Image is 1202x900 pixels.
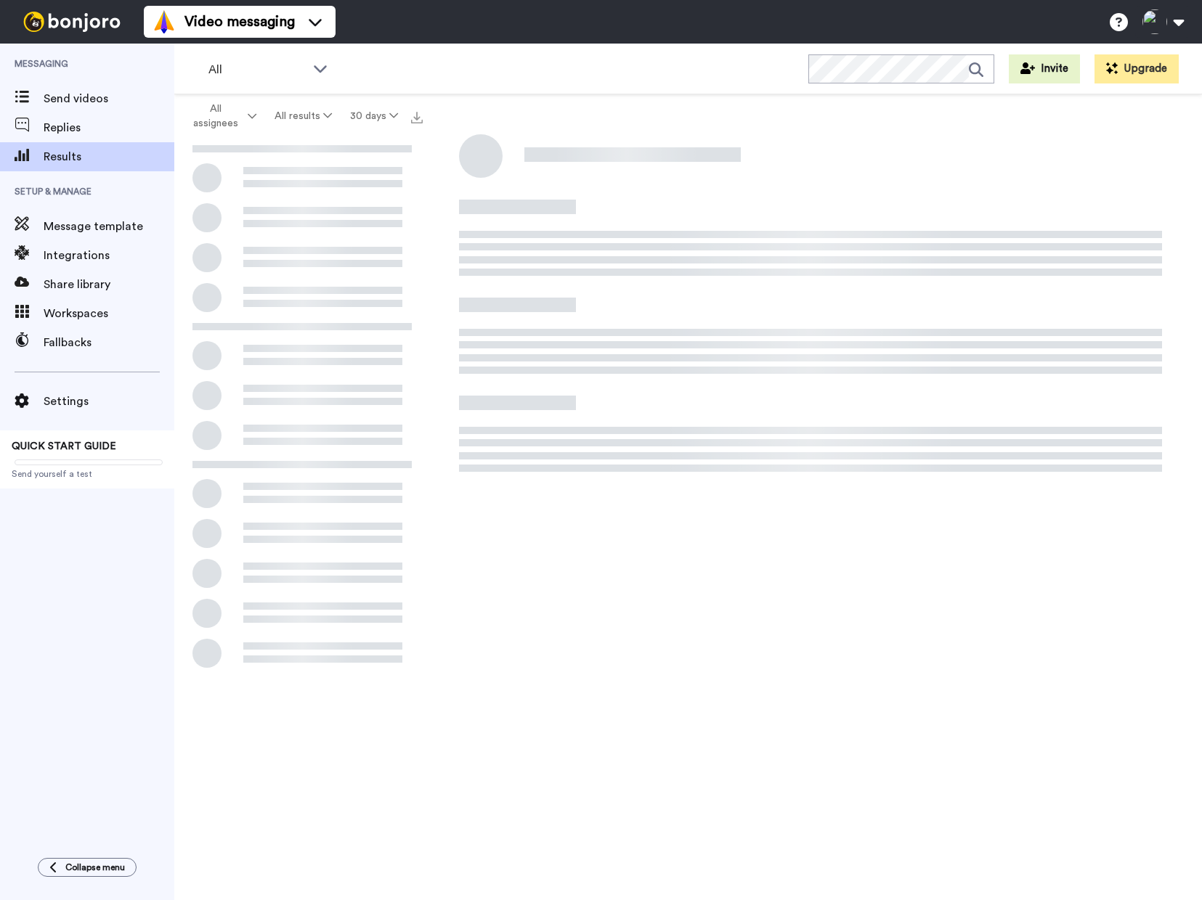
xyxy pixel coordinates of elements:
[44,247,174,264] span: Integrations
[411,112,423,123] img: export.svg
[341,103,407,129] button: 30 days
[44,218,174,235] span: Message template
[153,10,176,33] img: vm-color.svg
[1009,54,1080,83] button: Invite
[44,276,174,293] span: Share library
[177,96,266,136] button: All assignees
[266,103,341,129] button: All results
[12,441,116,451] span: QUICK START GUIDE
[44,393,174,410] span: Settings
[44,148,174,165] span: Results
[44,334,174,351] span: Fallbacks
[184,12,295,32] span: Video messaging
[17,12,126,32] img: bj-logo-header-white.svg
[65,862,125,873] span: Collapse menu
[12,468,163,480] span: Send yourself a test
[186,102,245,131] span: All assignees
[44,119,174,136] span: Replies
[44,305,174,322] span: Workspaces
[38,858,137,877] button: Collapse menu
[407,105,427,127] button: Export all results that match these filters now.
[1095,54,1179,83] button: Upgrade
[44,90,174,107] span: Send videos
[208,61,306,78] span: All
